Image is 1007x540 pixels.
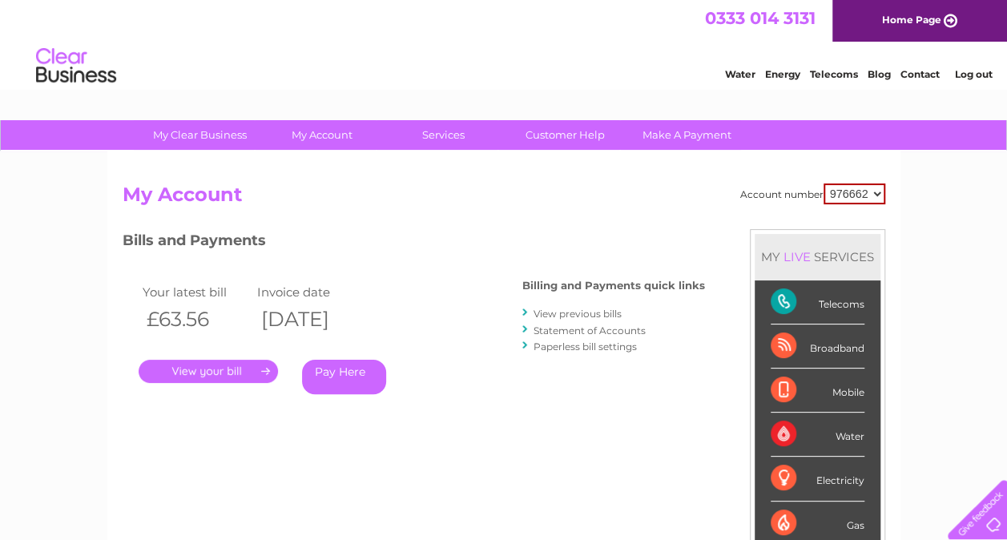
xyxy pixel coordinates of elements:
[302,360,386,394] a: Pay Here
[780,249,814,264] div: LIVE
[771,324,864,369] div: Broadband
[123,183,885,214] h2: My Account
[725,68,755,80] a: Water
[771,457,864,501] div: Electricity
[771,369,864,413] div: Mobile
[534,308,622,320] a: View previous bills
[621,120,753,150] a: Make A Payment
[755,234,880,280] div: MY SERVICES
[253,281,369,303] td: Invoice date
[139,303,254,336] th: £63.56
[126,9,883,78] div: Clear Business is a trading name of Verastar Limited (registered in [GEOGRAPHIC_DATA] No. 3667643...
[256,120,388,150] a: My Account
[139,281,254,303] td: Your latest bill
[35,42,117,91] img: logo.png
[139,360,278,383] a: .
[534,341,637,353] a: Paperless bill settings
[123,229,705,257] h3: Bills and Payments
[868,68,891,80] a: Blog
[771,413,864,457] div: Water
[253,303,369,336] th: [DATE]
[765,68,800,80] a: Energy
[134,120,266,150] a: My Clear Business
[377,120,510,150] a: Services
[954,68,992,80] a: Log out
[499,120,631,150] a: Customer Help
[534,324,646,336] a: Statement of Accounts
[900,68,940,80] a: Contact
[740,183,885,204] div: Account number
[522,280,705,292] h4: Billing and Payments quick links
[810,68,858,80] a: Telecoms
[771,280,864,324] div: Telecoms
[705,8,816,28] a: 0333 014 3131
